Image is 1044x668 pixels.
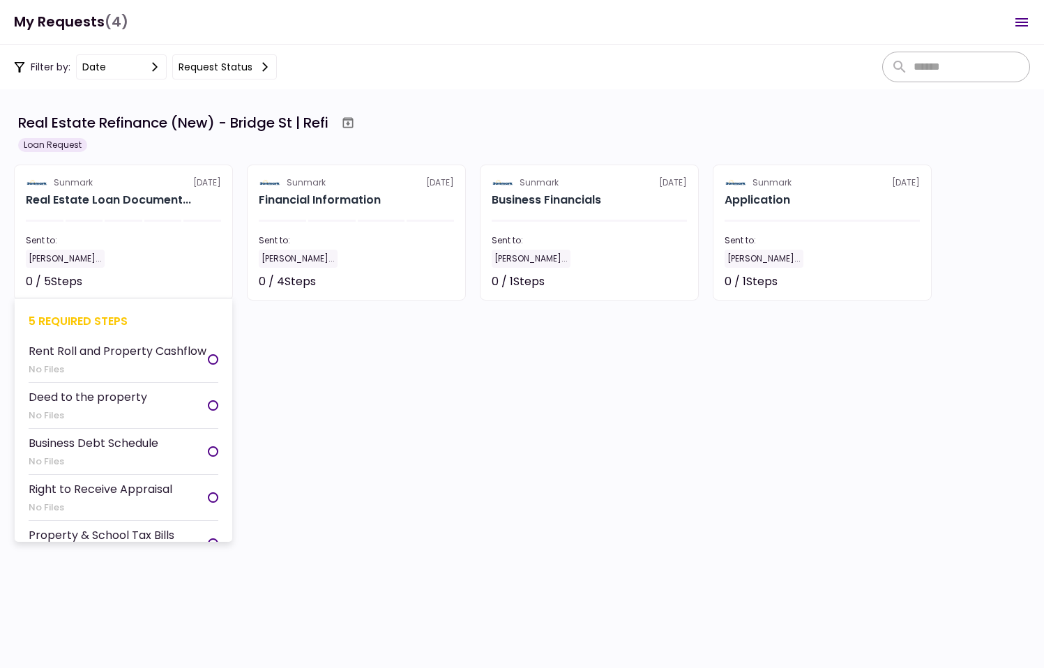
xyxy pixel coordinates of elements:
div: No Files [29,501,172,515]
h2: Business Financials [492,192,601,208]
div: Real Estate Refinance (New) - Bridge St | Refi [18,112,328,133]
div: [PERSON_NAME]... [26,250,105,268]
div: Property & School Tax Bills [29,526,174,544]
div: 0 / 5 Steps [26,273,82,290]
div: Sunmark [287,176,326,189]
div: No Files [29,455,158,469]
img: Partner logo [725,176,747,189]
div: Sunmark [752,176,792,189]
div: Not started [624,273,687,290]
div: Sent to: [26,234,221,247]
div: No Files [29,409,147,423]
div: Sent to: [492,234,687,247]
div: No Files [29,363,206,377]
button: date [76,54,167,79]
div: date [82,59,106,75]
div: [DATE] [492,176,687,189]
div: Rent Roll and Property Cashflow [29,342,206,360]
span: (4) [105,8,128,36]
div: Not started [391,273,454,290]
h1: My Requests [14,8,128,36]
div: [PERSON_NAME]... [725,250,803,268]
img: Partner logo [259,176,281,189]
button: Archive workflow [335,110,361,135]
div: Not started [857,273,920,290]
img: Partner logo [492,176,514,189]
div: Filter by: [14,54,277,79]
button: Open menu [1005,6,1038,39]
div: [DATE] [725,176,920,189]
div: 5 required steps [29,312,218,330]
div: Sunmark [54,176,93,189]
div: Sunmark [520,176,559,189]
img: Partner logo [26,176,48,189]
div: [PERSON_NAME]... [492,250,570,268]
div: 0 / 4 Steps [259,273,316,290]
div: Not started [158,273,221,290]
button: Request status [172,54,277,79]
div: Sent to: [259,234,454,247]
div: Loan Request [18,138,87,152]
div: 0 / 1 Steps [725,273,778,290]
div: [DATE] [26,176,221,189]
div: Right to Receive Appraisal [29,480,172,498]
div: [DATE] [259,176,454,189]
div: 0 / 1 Steps [492,273,545,290]
div: Business Debt Schedule [29,434,158,452]
div: Sent to: [725,234,920,247]
h2: Financial Information [259,192,381,208]
div: Deed to the property [29,388,147,406]
div: [PERSON_NAME]... [259,250,338,268]
div: Real Estate Loan Documents (Refinance) [26,192,191,208]
h2: Application [725,192,790,208]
